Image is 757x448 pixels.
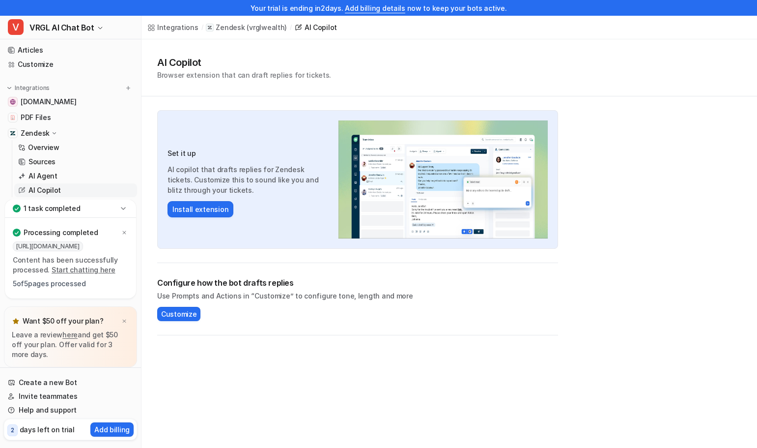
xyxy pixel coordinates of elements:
h2: Configure how the bot drafts replies [157,277,558,289]
span: [DOMAIN_NAME] [21,97,76,107]
button: Integrations [4,83,53,93]
a: AI Agent [14,169,137,183]
a: Add billing details [345,4,405,12]
span: / [201,23,203,32]
button: Customize [157,307,200,321]
p: Zendesk [216,23,245,32]
p: ( vrglwealth ) [247,23,287,32]
p: Zendesk [21,128,50,138]
span: / [290,23,292,32]
p: Leave a review and get $50 off your plan. Offer valid for 3 more days. [12,330,129,359]
button: Add billing [90,422,134,437]
a: www.vrglwealth.com[DOMAIN_NAME] [4,95,137,109]
p: Sources [28,157,56,167]
a: AI Copilot [14,183,137,197]
img: x [121,318,127,325]
span: Customize [161,309,196,319]
p: AI copilot that drafts replies for Zendesk tickets. Customize this to sound like you and blitz th... [168,164,329,195]
div: AI Copilot [305,22,337,32]
p: Overview [28,143,59,152]
img: Zendesk AI Copilot [338,120,548,239]
a: Integrations [147,22,198,32]
p: AI Agent [28,171,57,181]
a: PDF FilesPDF Files [4,111,137,124]
p: AI Copilot [28,185,61,195]
a: Create a new Bot [4,376,137,389]
span: V [8,19,24,35]
button: Install extension [168,201,233,217]
span: PDF Files [21,113,51,122]
p: Use Prompts and Actions in “Customize” to configure tone, length and more [157,291,558,301]
span: VRGL AI Chat Bot [29,21,94,34]
a: Overview [14,141,137,154]
img: PDF Files [10,115,16,120]
img: www.vrglwealth.com [10,99,16,105]
p: days left on trial [20,424,75,435]
p: Want $50 off your plan? [23,316,104,326]
p: 2 [11,426,14,435]
a: Zendesk(vrglwealth) [206,23,287,32]
a: Customize [4,58,137,71]
a: Start chatting here [52,266,115,274]
p: 5 of 5 pages processed [13,279,128,289]
a: AI Copilot [295,22,337,32]
p: Browser extension that can draft replies for tickets. [157,70,331,80]
a: Invite teammates [4,389,137,403]
a: Sources [14,155,137,169]
a: Articles [4,43,137,57]
div: Integrations [157,22,198,32]
img: Zendesk [10,130,16,136]
span: [URL][DOMAIN_NAME] [13,241,83,251]
h1: AI Copilot [157,55,331,70]
p: Processing completed [24,228,98,238]
h3: Set it up [168,148,329,158]
img: star [12,317,20,325]
p: Add billing [94,424,130,435]
a: Help and support [4,403,137,417]
p: Integrations [15,84,50,92]
img: expand menu [6,85,13,91]
p: Content has been successfully processed. [13,255,128,275]
a: here [62,330,78,339]
img: menu_add.svg [125,85,132,91]
p: 1 task completed [24,204,81,213]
